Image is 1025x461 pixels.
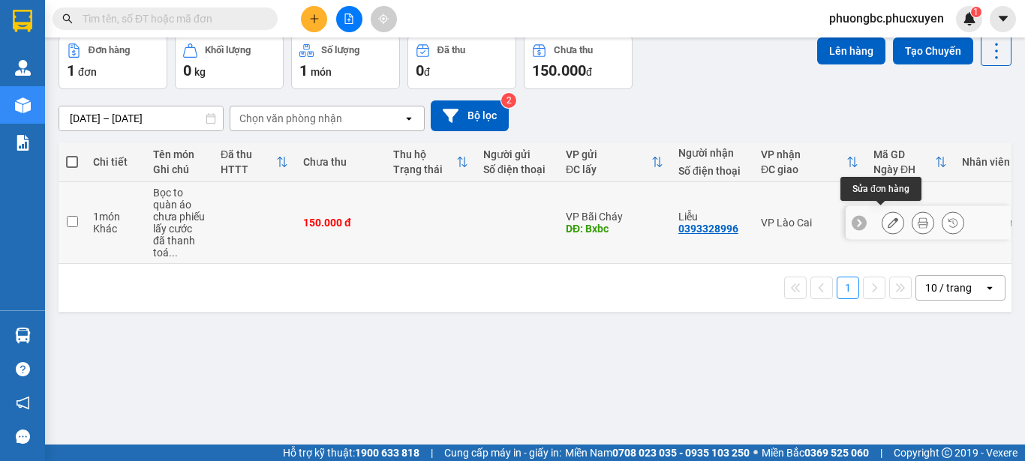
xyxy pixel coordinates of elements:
div: Người nhận [678,147,746,159]
div: VP gửi [566,148,651,160]
div: lấy cước đã thanh toán chỗ chú Tuấn thanh tra [153,223,206,259]
div: 1 món [93,211,138,223]
div: Người gửi [483,148,551,160]
button: Chưa thu150.000đ [524,35,633,89]
div: VP Bãi Cháy [566,211,663,223]
div: Đã thu [437,45,465,55]
input: Tìm tên, số ĐT hoặc mã đơn [83,10,260,27]
span: question-circle [16,362,30,376]
span: Miền Bắc [762,445,869,461]
button: Đã thu0đ [407,35,516,89]
img: warehouse-icon [15,97,31,113]
span: caret-down [996,12,1010,25]
span: Hỗ trợ kỹ thuật: [283,445,419,461]
div: HTTT [221,163,276,175]
div: Chưa thu [554,45,593,55]
div: Liễu [678,211,746,223]
div: Đơn hàng [89,45,130,55]
span: phuongbc.phucxuyen [817,9,956,28]
div: VP nhận [761,148,846,160]
strong: Công ty TNHH Phúc Xuyên [16,7,141,40]
img: logo-vxr [13,10,32,32]
th: Toggle SortBy [558,142,671,182]
span: | [880,445,882,461]
div: Số điện thoại [678,165,746,177]
button: Khối lượng0kg [175,35,284,89]
span: message [16,430,30,444]
div: Chưa thu [303,156,378,168]
div: Ghi chú [153,163,206,175]
div: 10 / trang [925,280,972,295]
span: Gửi hàng Hạ Long: Hotline: [14,100,144,140]
button: 1 [837,277,859,299]
button: plus [301,6,327,32]
img: icon-new-feature [963,12,976,25]
span: plus [309,13,320,24]
span: | [431,445,433,461]
div: Khác [93,223,138,235]
span: 150.000 [532,61,586,79]
div: Trạng thái [393,163,456,175]
span: đơn [78,66,97,78]
span: 1 [67,61,75,79]
div: Khối lượng [205,45,251,55]
span: copyright [942,448,952,458]
th: Toggle SortBy [753,142,866,182]
div: Thu hộ [393,148,456,160]
div: ĐC giao [761,163,846,175]
span: search [62,13,73,24]
button: file-add [336,6,362,32]
span: 0 [183,61,191,79]
svg: open [403,112,415,124]
div: Số điện thoại [483,163,551,175]
strong: 1900 633 818 [355,447,419,459]
img: warehouse-icon [15,60,31,76]
span: 1 [299,61,308,79]
img: solution-icon [15,135,31,151]
span: đ [586,66,592,78]
span: Miền Nam [565,445,750,461]
span: 1 [973,7,978,17]
span: file-add [344,13,354,24]
div: Số lượng [321,45,359,55]
span: Cung cấp máy in - giấy in: [444,445,561,461]
div: Ngày ĐH [873,163,935,175]
div: Sửa đơn hàng [840,177,921,201]
button: Số lượng1món [291,35,400,89]
div: ĐC lấy [566,163,651,175]
span: 0 [416,61,424,79]
strong: 0708 023 035 - 0935 103 250 [612,447,750,459]
sup: 1 [971,7,981,17]
button: caret-down [990,6,1016,32]
div: Đã thu [221,148,276,160]
span: ... [169,247,178,259]
button: aim [371,6,397,32]
svg: open [984,282,996,294]
img: warehouse-icon [15,328,31,343]
th: Toggle SortBy [386,142,476,182]
th: Toggle SortBy [213,142,296,182]
span: notification [16,396,30,410]
input: Select a date range. [59,106,223,130]
div: DĐ: Bxbc [566,223,663,235]
th: Toggle SortBy [866,142,954,182]
button: Lên hàng [817,37,885,64]
strong: 0888 827 827 - 0848 827 827 [32,70,150,97]
div: VP Lào Cai [761,217,858,229]
div: Chi tiết [93,156,138,168]
span: Gửi hàng [GEOGRAPHIC_DATA]: Hotline: [7,43,151,97]
span: ⚪️ [753,450,758,456]
button: Bộ lọc [431,100,509,131]
div: Sửa đơn hàng [882,211,904,234]
span: món [311,66,332,78]
div: Tên món [153,148,206,160]
strong: 0369 525 060 [804,447,869,459]
div: 0393328996 [678,223,738,235]
div: 150.000 đ [303,217,378,229]
strong: 024 3236 3236 - [8,57,151,83]
span: đ [424,66,430,78]
button: Đơn hàng1đơn [59,35,167,89]
sup: 2 [501,93,516,108]
span: aim [378,13,389,24]
div: Bọc to quàn áo chưa phiếu [153,187,206,223]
